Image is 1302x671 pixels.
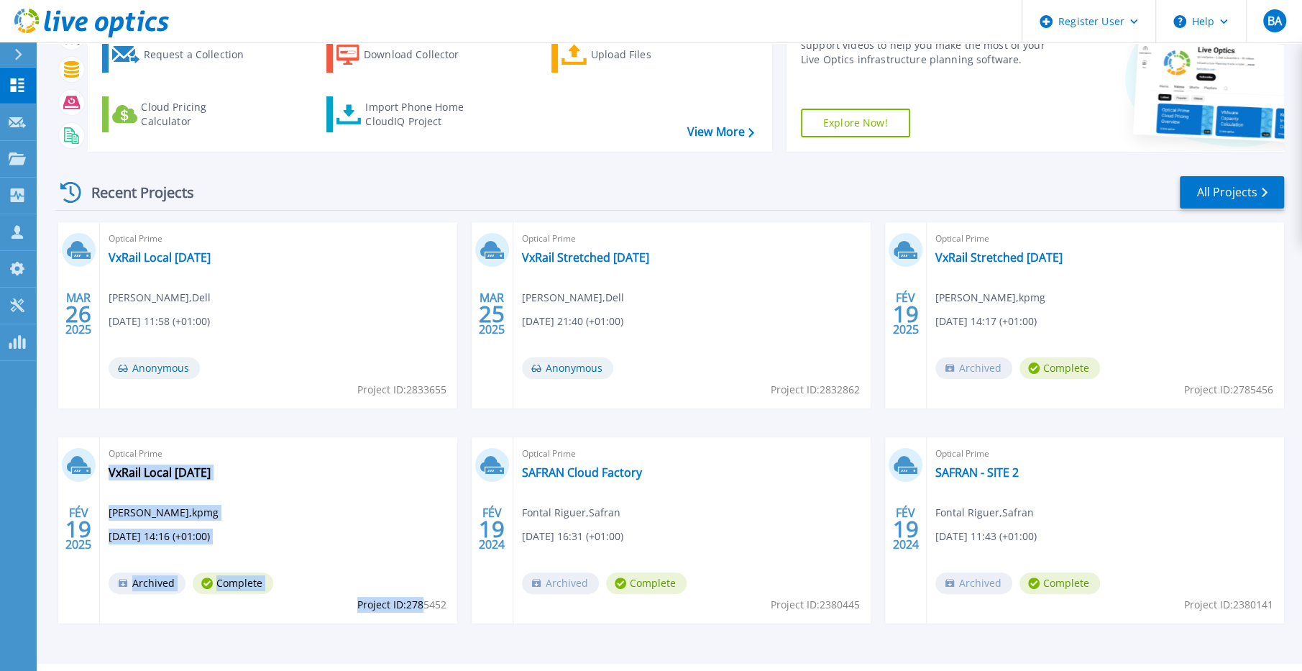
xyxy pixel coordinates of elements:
[365,100,477,129] div: Import Phone Home CloudIQ Project
[522,314,623,329] span: [DATE] 21:40 (+01:00)
[935,446,1275,462] span: Optical Prime
[109,505,219,521] span: [PERSON_NAME] , kpmg
[479,308,505,320] span: 25
[109,529,210,544] span: [DATE] 14:16 (+01:00)
[771,382,860,398] span: Project ID: 2832862
[1019,572,1100,594] span: Complete
[141,100,256,129] div: Cloud Pricing Calculator
[522,250,649,265] a: VxRail Stretched [DATE]
[1267,15,1281,27] span: BA
[606,572,687,594] span: Complete
[357,382,446,398] span: Project ID: 2833655
[109,572,185,594] span: Archived
[65,308,91,320] span: 26
[326,37,487,73] a: Download Collector
[1180,176,1284,209] a: All Projects
[109,314,210,329] span: [DATE] 11:58 (+01:00)
[364,40,479,69] div: Download Collector
[1184,382,1273,398] span: Project ID: 2785456
[687,125,754,139] a: View More
[522,231,862,247] span: Optical Prime
[109,231,449,247] span: Optical Prime
[522,357,613,379] span: Anonymous
[522,290,624,306] span: [PERSON_NAME] , Dell
[891,288,919,340] div: FÉV 2025
[109,465,211,480] a: VxRail Local [DATE]
[522,446,862,462] span: Optical Prime
[801,109,910,137] a: Explore Now!
[65,288,92,340] div: MAR 2025
[801,24,1054,67] div: Find tutorials, instructional guides and other support videos to help you make the most of your L...
[102,37,262,73] a: Request a Collection
[55,175,214,210] div: Recent Projects
[1019,357,1100,379] span: Complete
[935,505,1034,521] span: Fontal Riguer , Safran
[193,572,273,594] span: Complete
[65,503,92,555] div: FÉV 2025
[935,231,1275,247] span: Optical Prime
[478,288,505,340] div: MAR 2025
[771,597,860,613] span: Project ID: 2380445
[522,465,642,480] a: SAFRAN Cloud Factory
[522,529,623,544] span: [DATE] 16:31 (+01:00)
[357,597,446,613] span: Project ID: 2785452
[551,37,712,73] a: Upload Files
[479,523,505,535] span: 19
[102,96,262,132] a: Cloud Pricing Calculator
[935,357,1012,379] span: Archived
[65,523,91,535] span: 19
[892,523,918,535] span: 19
[892,308,918,320] span: 19
[109,250,211,265] a: VxRail Local [DATE]
[935,465,1019,480] a: SAFRAN - SITE 2
[109,357,200,379] span: Anonymous
[109,290,211,306] span: [PERSON_NAME] , Dell
[891,503,919,555] div: FÉV 2024
[522,572,599,594] span: Archived
[591,40,706,69] div: Upload Files
[109,446,449,462] span: Optical Prime
[143,40,258,69] div: Request a Collection
[935,314,1037,329] span: [DATE] 14:17 (+01:00)
[935,529,1037,544] span: [DATE] 11:43 (+01:00)
[1184,597,1273,613] span: Project ID: 2380141
[935,250,1063,265] a: VxRail Stretched [DATE]
[522,505,620,521] span: Fontal Riguer , Safran
[478,503,505,555] div: FÉV 2024
[935,572,1012,594] span: Archived
[935,290,1045,306] span: [PERSON_NAME] , kpmg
